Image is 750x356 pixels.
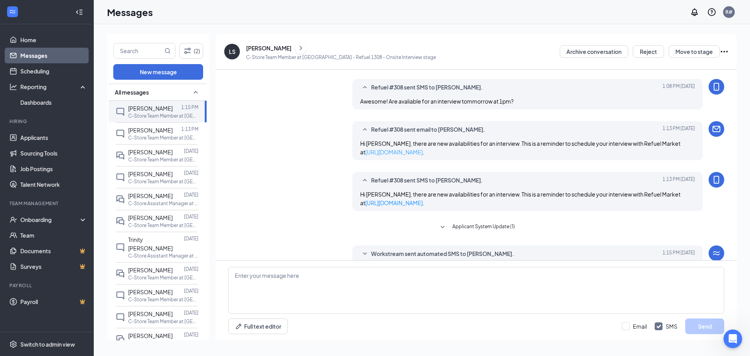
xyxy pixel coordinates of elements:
[184,191,198,198] p: [DATE]
[134,13,148,27] div: Close
[246,54,436,61] p: C-Store Team Member at [GEOGRAPHIC_DATA] - Refuel 1308 - Onsite Interview stage
[9,282,86,289] div: Payroll
[9,200,86,207] div: Team Management
[116,335,125,344] svg: DoubleChat
[116,243,125,252] svg: ChatInactive
[128,267,173,274] span: [PERSON_NAME]
[77,13,92,28] img: Profile image for James
[191,88,200,97] svg: SmallChevronUp
[365,148,423,156] a: [URL][DOMAIN_NAME]
[179,43,203,59] button: Filter (2)
[115,88,149,96] span: All messages
[371,249,514,259] span: Workstream sent automated SMS to [PERSON_NAME].
[9,340,17,348] svg: Settings
[228,318,288,334] button: Full text editorPen
[183,46,192,55] svg: Filter
[116,129,125,138] svg: ChatInactive
[184,170,198,176] p: [DATE]
[360,98,514,105] span: Awesome! Are avaliable for an interview tommorrow at 1pm?
[128,222,198,229] p: C-Store Team Member at [GEOGRAPHIC_DATA] - Refuel 1308
[371,83,483,92] span: Refuel #308 sent SMS to [PERSON_NAME].
[360,191,680,206] span: Hi [PERSON_NAME], there are new availabilities for an interview. This is a reminder to schedule y...
[128,340,198,347] p: C-Store Team Member at [GEOGRAPHIC_DATA] - Refuel 1308
[107,5,153,19] h1: Messages
[20,227,87,243] a: Team
[128,332,173,339] span: [PERSON_NAME]
[184,309,198,316] p: [DATE]
[297,43,305,53] svg: ChevronRight
[20,130,87,145] a: Applicants
[8,92,148,122] div: Send us a messageWe typically reply in under a minute
[20,216,80,224] div: Onboarding
[633,45,664,58] button: Reject
[128,274,198,281] p: C-Store Team Member at [GEOGRAPHIC_DATA] - Refuel 1308
[707,7,716,17] svg: QuestionInfo
[184,266,198,272] p: [DATE]
[9,118,86,125] div: Hiring
[128,318,198,325] p: C-Store Team Member at [GEOGRAPHIC_DATA] - Refuel 1308
[712,82,721,91] svg: MobileSms
[16,16,61,26] img: logo
[184,213,198,220] p: [DATE]
[184,235,198,242] p: [DATE]
[560,45,628,58] button: Archive conversation
[360,83,370,92] svg: SmallChevronUp
[229,48,236,55] div: LS
[116,173,125,182] svg: ChatInactive
[20,83,87,91] div: Reporting
[662,249,695,259] span: [DATE] 1:15 PM
[128,113,198,119] p: C-Store Team Member at [GEOGRAPHIC_DATA] - Refuel 1308
[9,83,17,91] svg: Analysis
[295,42,307,54] button: ChevronRight
[685,318,724,334] button: Send
[371,176,483,185] span: Refuel #308 sent SMS to [PERSON_NAME].
[360,125,370,134] svg: SmallChevronUp
[116,291,125,300] svg: ChatInactive
[128,236,173,252] span: Trinity [PERSON_NAME]
[360,176,370,185] svg: SmallChevronUp
[128,148,173,156] span: [PERSON_NAME]
[181,126,198,132] p: 1:13 PM
[20,161,87,177] a: Job Postings
[116,107,125,116] svg: ChatInactive
[78,244,156,275] button: Messages
[128,127,173,134] span: [PERSON_NAME]
[128,170,173,177] span: [PERSON_NAME]
[662,176,695,185] span: [DATE] 1:13 PM
[128,200,198,207] p: C-Store Assistant Manager at [GEOGRAPHIC_DATA] - Refuel 1308
[16,107,130,115] div: We typically reply in under a minute
[16,55,141,69] p: Hi Refuel 👋
[16,69,141,82] p: How can we help?
[669,45,720,58] button: Move to stage
[20,294,87,309] a: PayrollCrown
[116,195,125,204] svg: DoubleChat
[20,145,87,161] a: Sourcing Tools
[106,13,122,28] img: Profile image for Chloe
[116,313,125,322] svg: ChatInactive
[20,32,87,48] a: Home
[164,48,171,54] svg: MagnifyingGlass
[181,104,198,111] p: 1:15 PM
[662,125,695,134] span: [DATE] 1:13 PM
[128,156,198,163] p: C-Store Team Member at [GEOGRAPHIC_DATA] - Refuel 1308
[452,223,515,232] span: Applicant System Update (1)
[720,47,729,56] svg: Ellipses
[20,340,75,348] div: Switch to admin view
[128,105,173,112] span: [PERSON_NAME]
[128,310,173,317] span: [PERSON_NAME]
[20,243,87,259] a: DocumentsCrown
[662,83,695,92] span: [DATE] 1:08 PM
[235,322,243,330] svg: Pen
[114,43,163,58] input: Search
[360,140,680,156] span: Hi [PERSON_NAME], there are new availabilities for an interview. This is a reminder to schedule y...
[184,288,198,294] p: [DATE]
[128,296,198,303] p: C-Store Team Member at [GEOGRAPHIC_DATA] - Refuel 1308
[20,259,87,274] a: SurveysCrown
[360,249,370,259] svg: SmallChevronDown
[246,44,291,52] div: [PERSON_NAME]
[104,263,131,269] span: Messages
[30,263,48,269] span: Home
[128,252,198,259] p: C-Store Assistant Manager at [GEOGRAPHIC_DATA] - Refuel 1308
[128,288,173,295] span: [PERSON_NAME]
[712,249,721,258] svg: WorkstreamLogo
